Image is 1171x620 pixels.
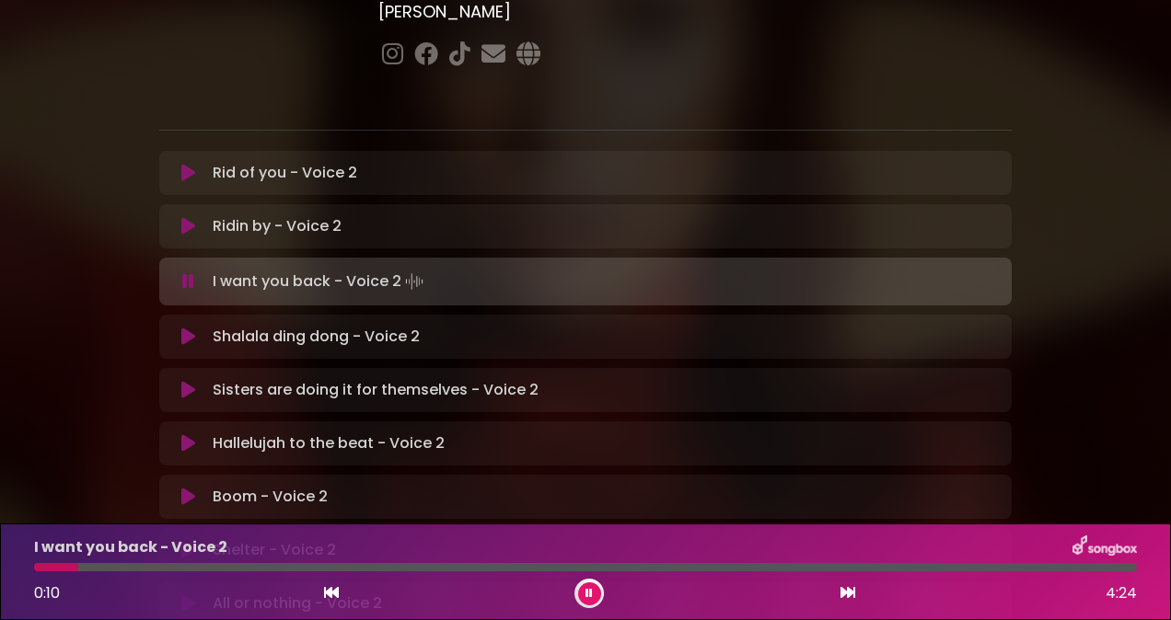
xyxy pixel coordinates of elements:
img: songbox-logo-white.png [1072,535,1137,559]
span: 4:24 [1106,582,1137,604]
h3: [PERSON_NAME] [378,2,1013,22]
p: I want you back - Voice 2 [34,536,227,558]
span: 0:10 [34,582,60,603]
p: Rid of you - Voice 2 [213,162,357,184]
img: waveform4.gif [401,269,427,294]
p: Sisters are doing it for themselves - Voice 2 [213,379,539,401]
p: Boom - Voice 2 [213,486,328,508]
p: I want you back - Voice 2 [213,269,427,294]
p: Ridin by - Voice 2 [213,215,342,237]
p: Shalala ding dong - Voice 2 [213,326,420,348]
p: Hallelujah to the beat - Voice 2 [213,432,445,454]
